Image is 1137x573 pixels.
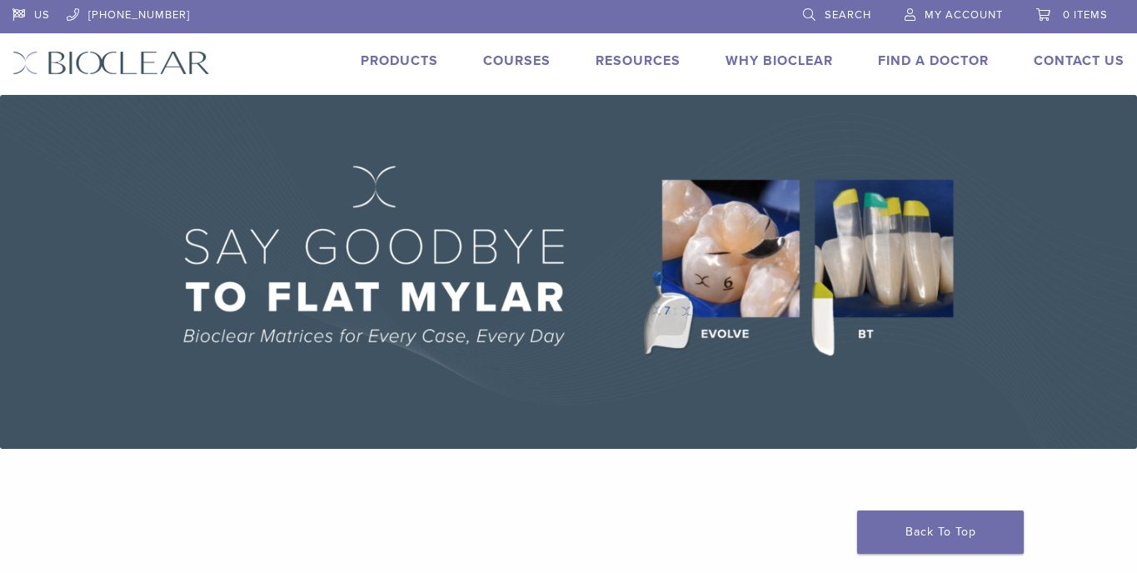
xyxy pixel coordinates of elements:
[483,52,551,69] a: Courses
[1034,52,1125,69] a: Contact Us
[596,52,681,69] a: Resources
[1063,8,1108,22] span: 0 items
[12,51,210,75] img: Bioclear
[857,511,1024,554] a: Back To Top
[878,52,989,69] a: Find A Doctor
[726,52,833,69] a: Why Bioclear
[361,52,438,69] a: Products
[925,8,1003,22] span: My Account
[825,8,871,22] span: Search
